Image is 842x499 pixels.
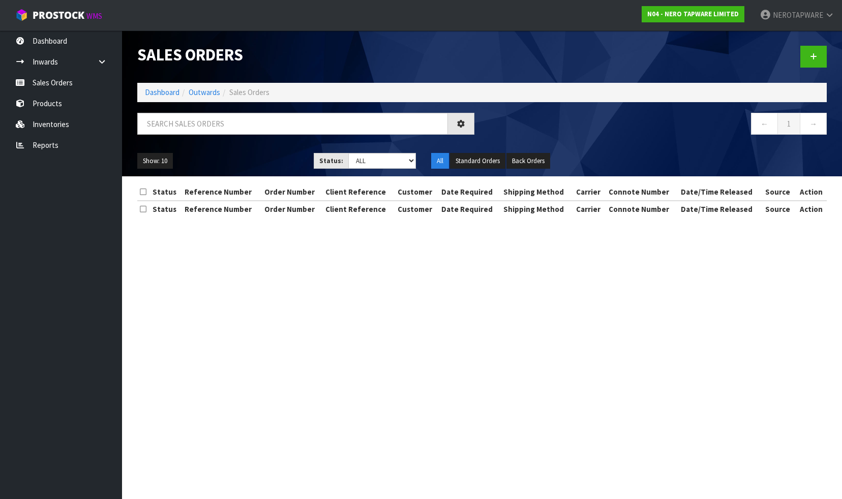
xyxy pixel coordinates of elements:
th: Order Number [262,201,323,217]
th: Customer [395,201,439,217]
button: All [431,153,449,169]
th: Customer [395,184,439,200]
span: Sales Orders [229,87,269,97]
th: Status [150,201,182,217]
nav: Page navigation [490,113,827,138]
button: Back Orders [506,153,550,169]
a: → [800,113,827,135]
th: Reference Number [182,184,262,200]
a: Dashboard [145,87,179,97]
th: Connote Number [606,201,678,217]
h1: Sales Orders [137,46,474,64]
th: Shipping Method [501,184,573,200]
a: ← [751,113,778,135]
th: Client Reference [323,201,395,217]
th: Client Reference [323,184,395,200]
th: Date Required [439,201,501,217]
small: WMS [86,11,102,21]
span: ProStock [33,9,84,22]
input: Search sales orders [137,113,448,135]
strong: N04 - NERO TAPWARE LIMITED [647,10,739,18]
th: Date Required [439,184,501,200]
th: Status [150,184,182,200]
img: cube-alt.png [15,9,28,21]
th: Source [763,201,796,217]
th: Carrier [574,201,606,217]
th: Date/Time Released [678,201,763,217]
th: Date/Time Released [678,184,763,200]
a: 1 [777,113,800,135]
button: Standard Orders [450,153,505,169]
th: Reference Number [182,201,262,217]
th: Source [763,184,796,200]
th: Action [796,184,827,200]
th: Action [796,201,827,217]
th: Carrier [574,184,606,200]
th: Order Number [262,184,323,200]
span: NEROTAPWARE [773,10,823,20]
a: Outwards [189,87,220,97]
button: Show: 10 [137,153,173,169]
th: Shipping Method [501,201,573,217]
strong: Status: [319,157,343,165]
th: Connote Number [606,184,678,200]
